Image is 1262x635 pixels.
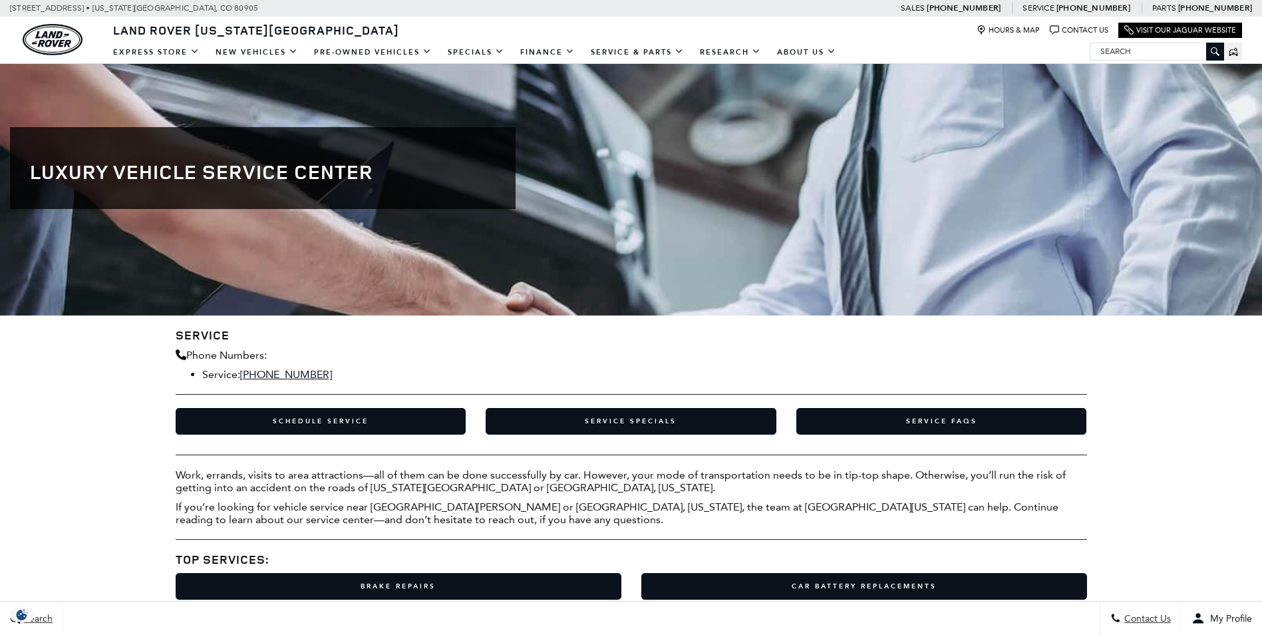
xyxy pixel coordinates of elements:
[105,41,208,64] a: EXPRESS STORE
[796,408,1087,435] a: Service FAQs
[176,501,1087,526] p: If you’re looking for vehicle service near [GEOGRAPHIC_DATA][PERSON_NAME] or [GEOGRAPHIC_DATA], [...
[901,3,925,13] span: Sales
[105,41,844,64] nav: Main Navigation
[10,3,258,13] a: [STREET_ADDRESS] • [US_STATE][GEOGRAPHIC_DATA], CO 80905
[1121,613,1171,624] span: Contact Us
[1152,3,1176,13] span: Parts
[486,408,776,435] a: Service Specials
[1056,3,1130,13] a: [PHONE_NUMBER]
[1023,3,1054,13] span: Service
[769,41,844,64] a: About Us
[113,22,399,38] span: Land Rover [US_STATE][GEOGRAPHIC_DATA]
[23,24,82,55] img: Land Rover
[1205,613,1252,624] span: My Profile
[583,41,692,64] a: Service & Parts
[1050,25,1108,35] a: Contact Us
[1124,25,1236,35] a: Visit Our Jaguar Website
[7,608,37,622] img: Opt-Out Icon
[1182,602,1262,635] button: Open user profile menu
[208,41,306,64] a: New Vehicles
[977,25,1040,35] a: Hours & Map
[202,368,240,381] span: Service:
[306,41,440,64] a: Pre-Owned Vehicles
[1090,43,1223,59] input: Search
[927,3,1001,13] a: [PHONE_NUMBER]
[176,553,1087,566] h3: Top Services:
[105,22,407,38] a: Land Rover [US_STATE][GEOGRAPHIC_DATA]
[692,41,769,64] a: Research
[30,160,496,182] h1: Luxury Vehicle Service Center
[641,573,1087,600] a: Car Battery Replacements
[23,24,82,55] a: land-rover
[240,368,332,381] a: [PHONE_NUMBER]
[176,573,621,600] a: Brake Repairs
[7,608,37,622] section: Click to Open Cookie Consent Modal
[1178,3,1252,13] a: [PHONE_NUMBER]
[176,408,466,435] a: Schedule Service
[440,41,512,64] a: Specials
[176,329,1087,342] h3: Service
[512,41,583,64] a: Finance
[186,349,267,361] span: Phone Numbers:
